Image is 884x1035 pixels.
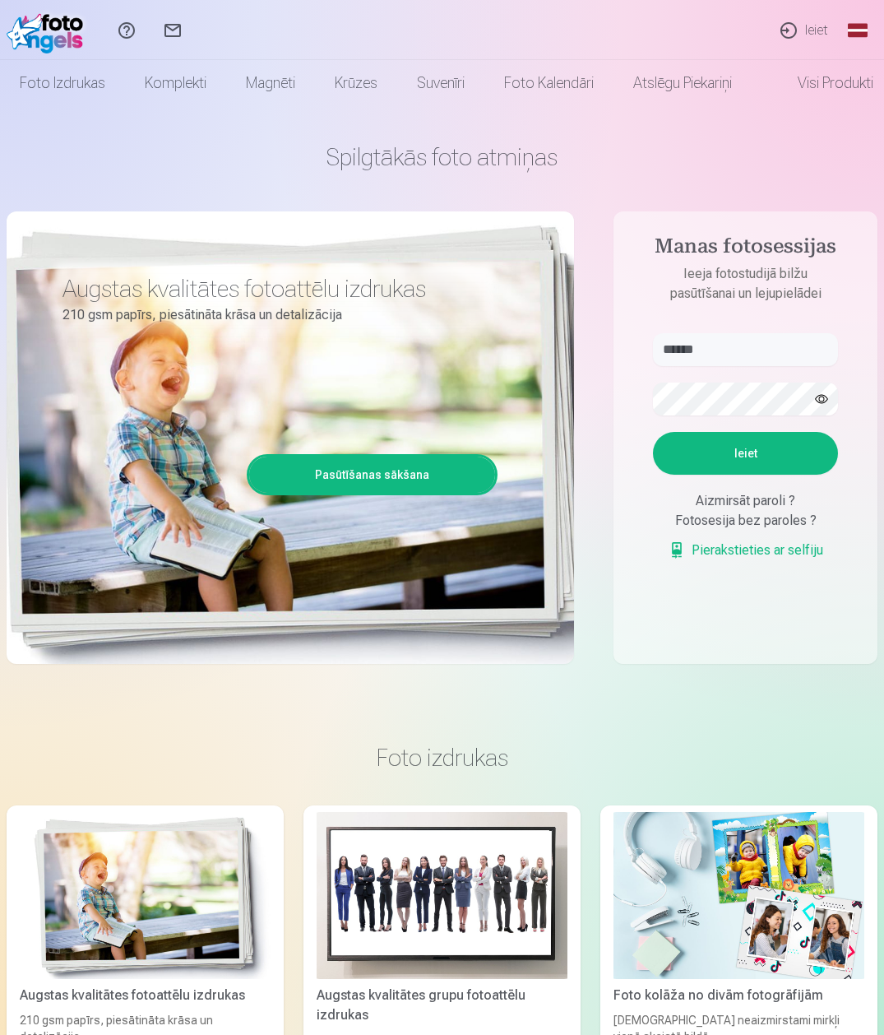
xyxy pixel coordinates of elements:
[125,60,226,106] a: Komplekti
[636,264,854,304] p: Ieeja fotostudijā bilžu pasūtīšanai un lejupielādei
[7,142,877,172] h1: Spilgtākās foto atmiņas
[317,812,567,979] img: Augstas kvalitātes grupu fotoattēlu izdrukas
[397,60,484,106] a: Suvenīri
[20,743,864,773] h3: Foto izdrukas
[249,457,495,493] a: Pasūtīšanas sākšana
[62,274,485,304] h3: Augstas kvalitātes fotoattēlu izdrukas
[636,234,854,264] h4: Manas fotosessijas
[315,60,397,106] a: Krūzes
[62,304,485,327] p: 210 gsm papīrs, piesātināta krāsa un detalizācija
[13,986,277,1005] div: Augstas kvalitātes fotoattēlu izdrukas
[613,60,752,106] a: Atslēgu piekariņi
[607,986,871,1005] div: Foto kolāža no divām fotogrāfijām
[310,986,574,1025] div: Augstas kvalitātes grupu fotoattēlu izdrukas
[7,7,90,53] img: /fa1
[484,60,613,106] a: Foto kalendāri
[20,812,271,979] img: Augstas kvalitātes fotoattēlu izdrukas
[653,511,838,531] div: Fotosesija bez paroles ?
[226,60,315,106] a: Magnēti
[653,432,838,475] button: Ieiet
[669,541,823,560] a: Pierakstieties ar selfiju
[613,812,864,979] img: Foto kolāža no divām fotogrāfijām
[653,491,838,511] div: Aizmirsāt paroli ?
